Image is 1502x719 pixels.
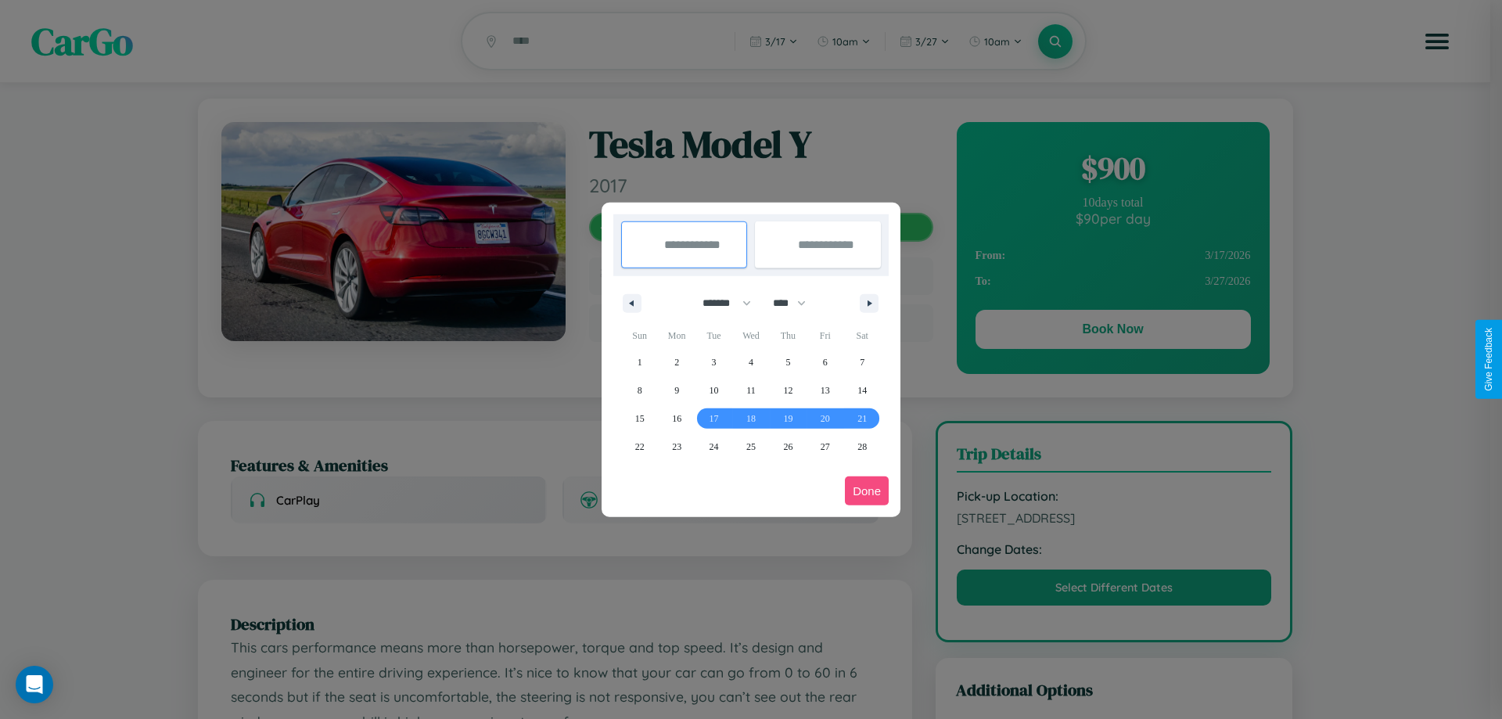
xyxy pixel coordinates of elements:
[807,323,843,348] span: Fri
[857,404,867,433] span: 21
[658,323,695,348] span: Mon
[746,404,756,433] span: 18
[749,348,753,376] span: 4
[844,376,881,404] button: 14
[823,348,828,376] span: 6
[621,348,658,376] button: 1
[860,348,864,376] span: 7
[845,476,889,505] button: Done
[695,433,732,461] button: 24
[674,376,679,404] span: 9
[770,323,807,348] span: Thu
[658,433,695,461] button: 23
[732,433,769,461] button: 25
[621,376,658,404] button: 8
[695,404,732,433] button: 17
[844,433,881,461] button: 28
[658,348,695,376] button: 2
[732,376,769,404] button: 11
[732,348,769,376] button: 4
[621,433,658,461] button: 22
[695,376,732,404] button: 10
[785,348,790,376] span: 5
[746,376,756,404] span: 11
[783,376,792,404] span: 12
[674,348,679,376] span: 2
[770,433,807,461] button: 26
[621,404,658,433] button: 15
[1483,328,1494,391] div: Give Feedback
[695,323,732,348] span: Tue
[770,348,807,376] button: 5
[732,404,769,433] button: 18
[746,433,756,461] span: 25
[658,404,695,433] button: 16
[821,376,830,404] span: 13
[658,376,695,404] button: 9
[732,323,769,348] span: Wed
[857,376,867,404] span: 14
[635,433,645,461] span: 22
[672,433,681,461] span: 23
[770,376,807,404] button: 12
[672,404,681,433] span: 16
[857,433,867,461] span: 28
[807,404,843,433] button: 20
[783,433,792,461] span: 26
[638,348,642,376] span: 1
[807,433,843,461] button: 27
[844,404,881,433] button: 21
[783,404,792,433] span: 19
[16,666,53,703] div: Open Intercom Messenger
[844,323,881,348] span: Sat
[710,404,719,433] span: 17
[821,404,830,433] span: 20
[638,376,642,404] span: 8
[710,433,719,461] span: 24
[621,323,658,348] span: Sun
[710,376,719,404] span: 10
[821,433,830,461] span: 27
[807,376,843,404] button: 13
[807,348,843,376] button: 6
[844,348,881,376] button: 7
[695,348,732,376] button: 3
[770,404,807,433] button: 19
[712,348,717,376] span: 3
[635,404,645,433] span: 15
